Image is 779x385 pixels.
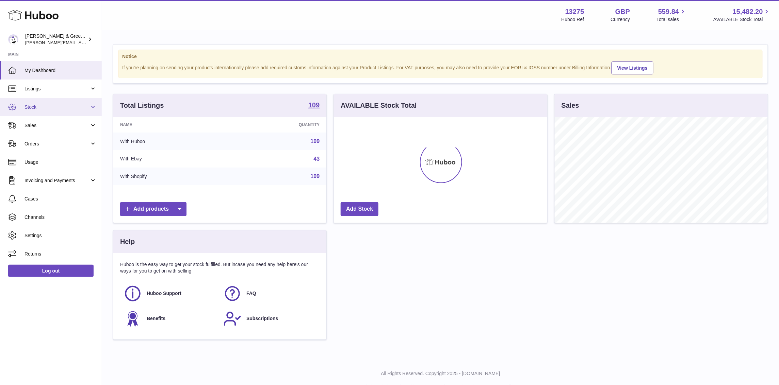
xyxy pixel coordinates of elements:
h3: Help [120,237,135,246]
span: Stock [25,104,90,110]
span: [PERSON_NAME][EMAIL_ADDRESS][DOMAIN_NAME] [25,40,136,45]
span: Sales [25,122,90,129]
img: ellen@bluebadgecompany.co.uk [8,34,18,45]
span: Invoicing and Payments [25,177,90,184]
a: 43 [314,156,320,162]
td: With Ebay [113,150,228,168]
p: All Rights Reserved. Copyright 2025 - [DOMAIN_NAME] [108,370,774,377]
span: 559.84 [658,7,679,16]
h3: Total Listings [120,101,164,110]
div: If you're planning on sending your products internationally please add required customs informati... [122,60,759,74]
strong: 13275 [565,7,584,16]
h3: AVAILABLE Stock Total [341,101,417,110]
span: Huboo Support [147,290,181,297]
a: 559.84 Total sales [656,7,687,23]
span: FAQ [246,290,256,297]
span: Cases [25,196,97,202]
span: Settings [25,232,97,239]
th: Quantity [228,117,327,133]
span: Usage [25,159,97,165]
h3: Sales [562,101,579,110]
a: FAQ [223,284,316,303]
td: With Shopify [113,168,228,185]
span: Benefits [147,315,165,322]
span: My Dashboard [25,67,97,74]
a: Add products [120,202,186,216]
td: With Huboo [113,133,228,150]
span: Returns [25,251,97,257]
a: Log out [8,265,94,277]
div: [PERSON_NAME] & Green Ltd [25,33,86,46]
strong: GBP [615,7,630,16]
a: 109 [311,138,320,144]
p: Huboo is the easy way to get your stock fulfilled. But incase you need any help here's our ways f... [120,261,320,274]
a: Add Stock [341,202,378,216]
a: 109 [311,173,320,179]
th: Name [113,117,228,133]
strong: 109 [308,102,320,108]
a: View Listings [612,62,653,74]
a: 109 [308,102,320,110]
span: Channels [25,214,97,221]
a: Benefits [124,310,216,328]
a: Subscriptions [223,310,316,328]
strong: Notice [122,53,759,60]
span: 15,482.20 [733,7,763,16]
span: Listings [25,86,90,92]
span: Orders [25,141,90,147]
div: Currency [611,16,630,23]
span: Subscriptions [246,315,278,322]
a: 15,482.20 AVAILABLE Stock Total [713,7,771,23]
a: Huboo Support [124,284,216,303]
div: Huboo Ref [562,16,584,23]
span: AVAILABLE Stock Total [713,16,771,23]
span: Total sales [656,16,687,23]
